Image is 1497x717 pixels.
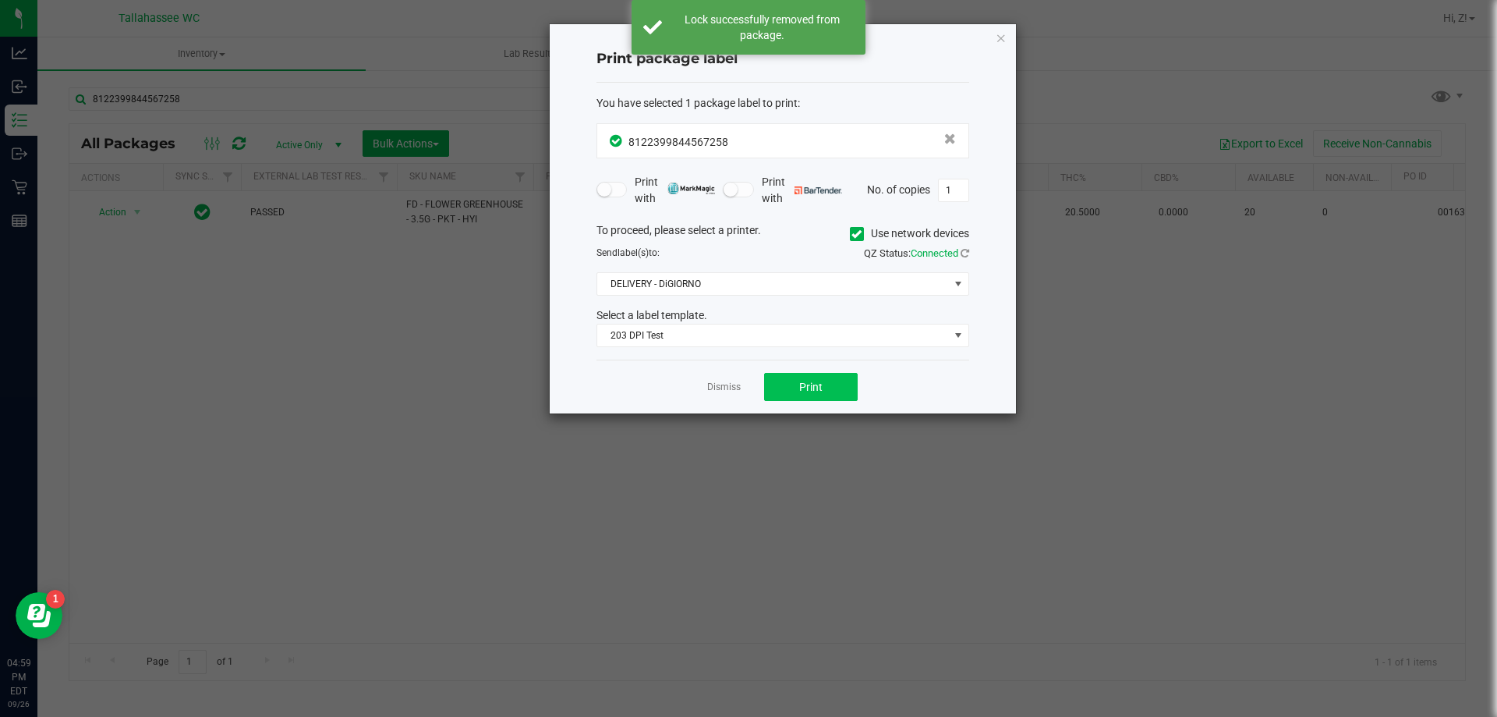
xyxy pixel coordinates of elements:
span: 203 DPI Test [597,325,949,346]
iframe: Resource center unread badge [46,590,65,609]
span: label(s) [618,247,649,258]
button: Print [764,373,858,401]
label: Use network devices [850,225,969,242]
h4: Print package label [596,49,969,69]
div: Select a label template. [585,307,981,324]
span: DELIVERY - DiGIORNO [597,273,949,295]
iframe: Resource center [16,592,62,639]
span: Connected [911,247,958,259]
div: Lock successfully removed from package. [671,12,854,43]
span: You have selected 1 package label to print [596,97,798,109]
img: mark_magic_cybra.png [667,183,715,194]
div: To proceed, please select a printer. [585,222,981,246]
span: Print with [635,174,715,207]
span: QZ Status: [864,247,969,259]
span: Print with [762,174,842,207]
span: 8122399844567258 [628,136,728,148]
span: No. of copies [867,183,930,195]
div: : [596,95,969,112]
a: Dismiss [707,381,741,394]
span: Print [799,381,823,393]
span: Send to: [596,247,660,258]
img: bartender.png [795,186,842,194]
span: In Sync [610,133,625,149]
